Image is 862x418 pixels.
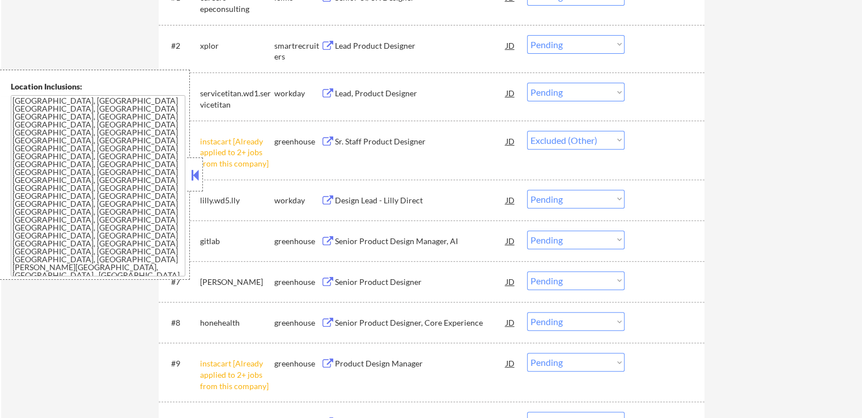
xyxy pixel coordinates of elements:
div: #7 [171,276,191,288]
div: Senior Product Design Manager, AI [335,236,506,247]
div: instacart [Already applied to 2+ jobs from this company] [200,136,274,169]
div: greenhouse [274,136,321,147]
div: greenhouse [274,358,321,369]
div: smartrecruiters [274,40,321,62]
div: JD [505,131,516,151]
div: JD [505,312,516,332]
div: greenhouse [274,317,321,329]
div: JD [505,190,516,210]
div: workday [274,88,321,99]
div: xplor [200,40,274,52]
div: Lead Product Designer [335,40,506,52]
div: honehealth [200,317,274,329]
div: Design Lead - Lilly Direct [335,195,506,206]
div: workday [274,195,321,206]
div: JD [505,353,516,373]
div: JD [505,271,516,292]
div: lilly.wd5.lly [200,195,274,206]
div: Lead, Product Designer [335,88,506,99]
div: gitlab [200,236,274,247]
div: Senior Product Designer [335,276,506,288]
div: Senior Product Designer, Core Experience [335,317,506,329]
div: JD [505,83,516,103]
div: JD [505,231,516,251]
div: #2 [171,40,191,52]
div: #9 [171,358,191,369]
div: instacart [Already applied to 2+ jobs from this company] [200,358,274,391]
div: #8 [171,317,191,329]
div: Sr. Staff Product Designer [335,136,506,147]
div: [PERSON_NAME] [200,276,274,288]
div: Product Design Manager [335,358,506,369]
div: greenhouse [274,276,321,288]
div: Location Inclusions: [11,81,185,92]
div: servicetitan.wd1.servicetitan [200,88,274,110]
div: greenhouse [274,236,321,247]
div: JD [505,35,516,56]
